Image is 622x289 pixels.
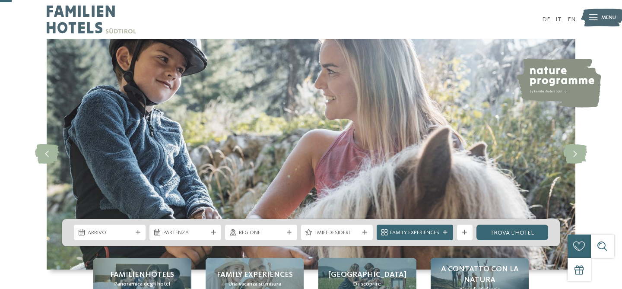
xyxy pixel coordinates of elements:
span: Arrivo [88,229,132,237]
span: A contatto con la natura [438,264,521,286]
span: Una vacanza su misura [228,280,281,288]
span: Panoramica degli hotel [114,280,170,288]
span: I miei desideri [314,229,359,237]
span: Family Experiences [390,229,439,237]
a: EN [568,16,575,22]
span: Regione [239,229,283,237]
img: Family hotel Alto Adige: the happy family places! [47,39,575,270]
img: nature programme by Familienhotels Südtirol [515,58,601,108]
span: Da scoprire [353,280,381,288]
span: Menu [601,14,616,22]
a: trova l’hotel [476,225,548,240]
span: Familienhotels [110,270,174,280]
a: DE [542,16,550,22]
span: [GEOGRAPHIC_DATA] [328,270,406,280]
span: Family experiences [217,270,293,280]
a: IT [556,16,562,22]
span: Partenza [163,229,208,237]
